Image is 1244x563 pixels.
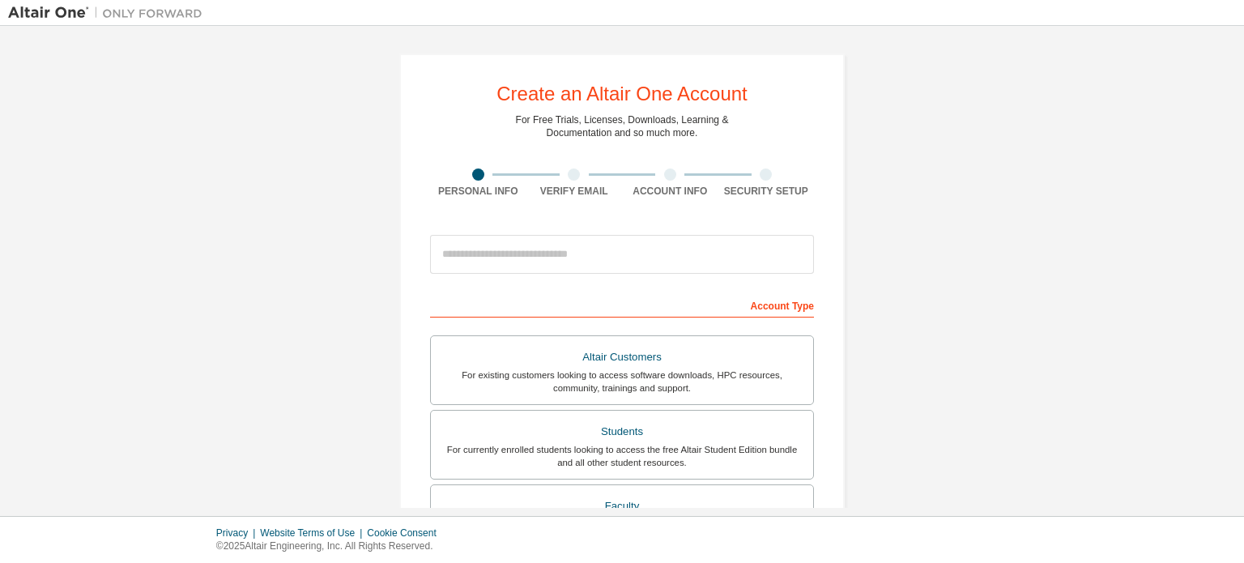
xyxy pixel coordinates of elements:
[441,369,803,395] div: For existing customers looking to access software downloads, HPC resources, community, trainings ...
[441,443,803,469] div: For currently enrolled students looking to access the free Altair Student Edition bundle and all ...
[622,185,718,198] div: Account Info
[718,185,815,198] div: Security Setup
[367,527,445,540] div: Cookie Consent
[441,495,803,518] div: Faculty
[216,540,446,553] p: © 2025 Altair Engineering, Inc. All Rights Reserved.
[430,292,814,318] div: Account Type
[216,527,260,540] div: Privacy
[260,527,367,540] div: Website Terms of Use
[8,5,211,21] img: Altair One
[441,420,803,443] div: Students
[526,185,623,198] div: Verify Email
[496,84,748,104] div: Create an Altair One Account
[441,346,803,369] div: Altair Customers
[430,185,526,198] div: Personal Info
[516,113,729,139] div: For Free Trials, Licenses, Downloads, Learning & Documentation and so much more.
